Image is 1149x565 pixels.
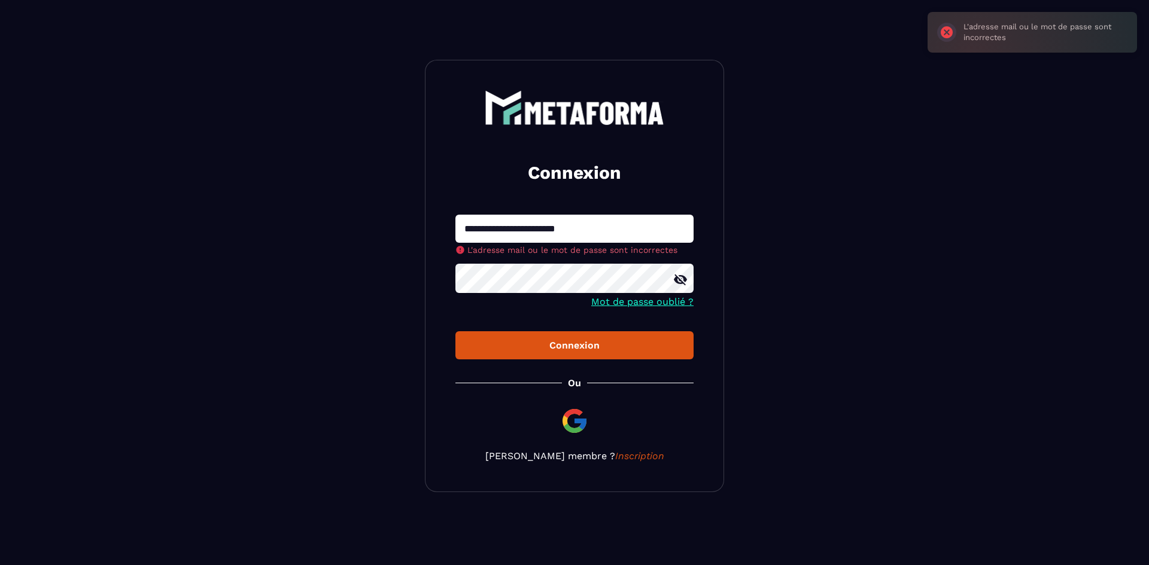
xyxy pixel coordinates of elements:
[470,161,679,185] h2: Connexion
[465,340,684,351] div: Connexion
[615,450,664,462] a: Inscription
[591,296,694,307] a: Mot de passe oublié ?
[568,377,581,389] p: Ou
[455,450,694,462] p: [PERSON_NAME] membre ?
[455,331,694,359] button: Connexion
[560,407,589,435] img: google
[467,245,677,255] span: L'adresse mail ou le mot de passe sont incorrectes
[485,90,664,125] img: logo
[455,90,694,125] a: logo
